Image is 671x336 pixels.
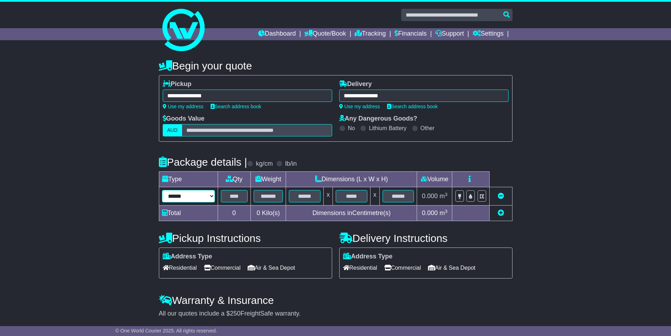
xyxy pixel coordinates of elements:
div: All our quotes include a $ FreightSafe warranty. [159,310,512,318]
a: Add new item [498,209,504,216]
span: 0.000 [422,209,438,216]
span: Air & Sea Depot [248,262,295,273]
a: Support [435,28,464,40]
a: Use my address [163,104,204,109]
a: Remove this item [498,193,504,200]
span: 0.000 [422,193,438,200]
label: No [348,125,355,132]
a: Tracking [355,28,386,40]
label: Address Type [163,253,212,261]
label: Other [421,125,435,132]
span: Residential [163,262,197,273]
span: Commercial [384,262,421,273]
label: Address Type [343,253,393,261]
td: Kilo(s) [250,206,286,221]
a: Search address book [211,104,261,109]
span: © One World Courier 2025. All rights reserved. [116,328,217,334]
td: Volume [417,172,452,187]
td: x [370,187,379,206]
label: Pickup [163,80,192,88]
a: Settings [473,28,504,40]
td: Dimensions (L x W x H) [286,172,417,187]
span: Commercial [204,262,241,273]
td: Qty [218,172,250,187]
a: Quote/Book [304,28,346,40]
span: 250 [230,310,241,317]
h4: Warranty & Insurance [159,294,512,306]
td: Weight [250,172,286,187]
span: Air & Sea Depot [428,262,476,273]
sup: 3 [445,192,448,197]
a: Use my address [339,104,380,109]
label: Goods Value [163,115,205,123]
a: Financials [394,28,427,40]
a: Dashboard [258,28,296,40]
h4: Package details | [159,156,247,168]
td: x [324,187,333,206]
label: Delivery [339,80,372,88]
h4: Begin your quote [159,60,512,72]
span: m [440,193,448,200]
a: Search address book [387,104,438,109]
span: m [440,209,448,216]
label: Lithium Battery [369,125,406,132]
span: Residential [343,262,377,273]
label: kg/cm [256,160,273,168]
td: Type [159,172,218,187]
td: 0 [218,206,250,221]
label: lb/in [285,160,297,168]
h4: Pickup Instructions [159,232,332,244]
label: AUD [163,124,182,136]
sup: 3 [445,209,448,214]
td: Dimensions in Centimetre(s) [286,206,417,221]
h4: Delivery Instructions [339,232,512,244]
span: 0 [256,209,260,216]
td: Total [159,206,218,221]
label: Any Dangerous Goods? [339,115,417,123]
